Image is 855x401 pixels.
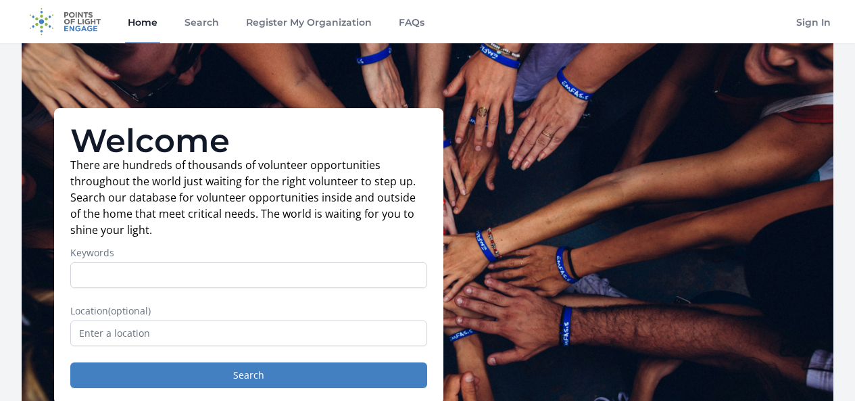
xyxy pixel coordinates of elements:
h1: Welcome [70,124,427,157]
span: (optional) [108,304,151,317]
p: There are hundreds of thousands of volunteer opportunities throughout the world just waiting for ... [70,157,427,238]
label: Location [70,304,427,318]
input: Enter a location [70,321,427,346]
button: Search [70,362,427,388]
label: Keywords [70,246,427,260]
